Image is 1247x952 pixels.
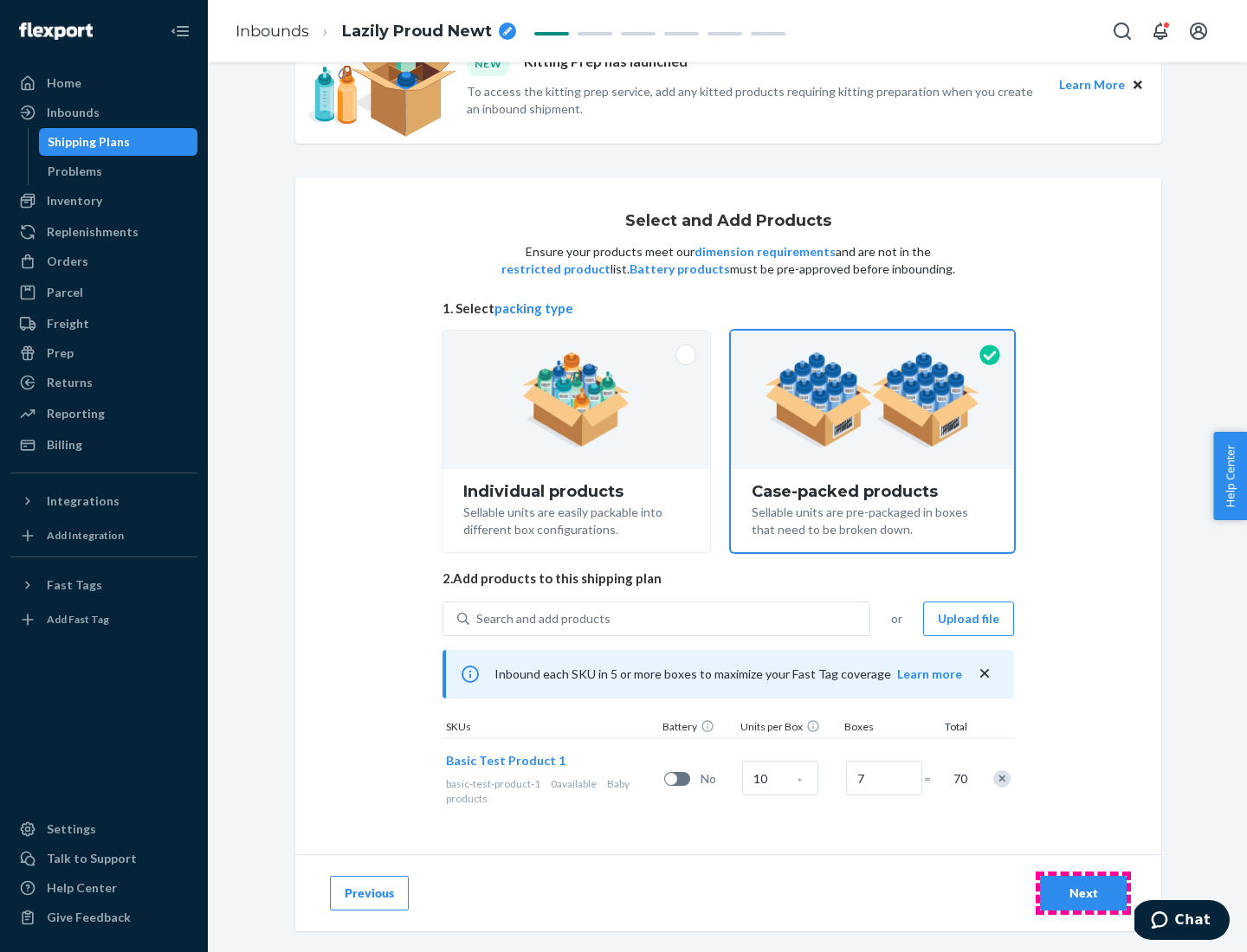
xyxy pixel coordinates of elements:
a: Problems [39,158,198,185]
button: Basic Test Product 1 [446,752,565,769]
a: Returns [10,369,197,396]
button: restricted product [501,261,611,278]
div: Billing [47,436,82,453]
h1: Select and Add Products [625,213,831,230]
div: Total [927,719,971,737]
div: Units per Box [737,719,841,737]
button: Open notifications [1143,14,1178,48]
p: Kitting Prep has launched [524,52,688,75]
div: NEW [467,52,510,75]
div: Sellable units are easily packable into different box configurations. [463,500,689,538]
div: Sellable units are pre-packaged in boxes that need to be broken down. [752,500,993,538]
div: Talk to Support [47,850,137,867]
button: Fast Tags [10,571,197,599]
div: Add Fast Tag [47,612,109,627]
button: close [976,665,993,683]
a: Help Center [10,874,197,902]
span: = [924,770,941,788]
div: Case-packed products [752,483,993,500]
div: Fast Tags [47,576,102,594]
img: individual-pack.facf35554cb0f1810c75b2bd6df2d64e.png [522,352,630,447]
div: Inbounds [47,104,100,121]
a: Billing [10,431,197,459]
div: Home [47,74,81,92]
input: Case Quantity [742,761,818,795]
div: Shipping Plans [48,133,130,151]
button: Give Feedback [10,904,197,931]
span: Lazily Proud Newt [342,21,492,43]
a: Inventory [10,187,197,215]
span: 2. Add products to this shipping plan [443,569,1014,588]
div: Next [1055,884,1112,902]
ol: breadcrumbs [222,6,530,57]
div: Give Feedback [47,909,131,926]
div: Parcel [47,284,83,301]
button: Open Search Box [1105,14,1140,48]
button: packing type [494,299,573,318]
a: Inbounds [10,99,197,126]
div: Prep [47,344,74,362]
span: Basic Test Product 1 [446,753,565,768]
iframe: Opens a widget where you can chat to one of our agents [1134,900,1230,943]
div: Problems [48,163,102,180]
div: Replenishments [47,223,139,241]
div: Inbound each SKU in 5 or more boxes to maximize your Fast Tag coverage [443,650,1014,698]
button: Next [1040,876,1127,910]
a: Home [10,69,197,97]
button: Integrations [10,487,197,515]
div: Baby products [446,776,657,806]
a: Shipping Plans [39,128,198,156]
button: Open account menu [1181,14,1216,48]
span: basic-test-product-1 [446,777,540,790]
button: Learn more [897,666,962,683]
input: Number of boxes [846,761,922,795]
a: Settings [10,815,197,843]
div: Inventory [47,192,102,209]
div: Returns [47,374,93,391]
div: Reporting [47,405,105,422]
a: Orders [10,248,197,275]
p: Ensure your products meet our and are not in the list. must be pre-approved before inbounding. [500,243,957,278]
button: Battery products [630,261,730,278]
button: Close Navigation [163,14,197,48]
div: Boxes [841,719,927,737]
img: Flexport logo [19,23,93,40]
a: Inbounds [236,22,309,41]
button: Close [1128,75,1147,94]
img: case-pack.59cecea509d18c883b923b81aeac6d0b.png [765,352,980,447]
div: Search and add products [476,610,611,627]
button: Learn More [1059,75,1125,94]
button: Talk to Support [10,845,197,872]
div: SKUs [443,719,659,737]
div: Orders [47,253,88,270]
div: Individual products [463,483,689,500]
span: No [701,770,735,788]
div: Settings [47,820,96,838]
button: Previous [330,876,409,910]
div: Help Center [47,879,117,897]
a: Replenishments [10,218,197,246]
button: Upload file [923,601,1014,636]
p: To access the kitting prep service, add any kitted products requiring kitting preparation when yo... [467,83,1043,118]
div: Freight [47,315,89,332]
div: Integrations [47,492,120,510]
span: 0 available [551,777,597,790]
a: Parcel [10,279,197,306]
div: Battery [659,719,737,737]
button: Help Center [1213,432,1247,520]
div: Remove Item [993,770,1011,788]
a: Add Integration [10,522,197,550]
span: 70 [950,770,967,788]
span: or [891,610,902,627]
a: Reporting [10,400,197,428]
span: 1. Select [443,299,1014,318]
a: Prep [10,339,197,367]
div: Add Integration [47,528,124,543]
button: dimension requirements [695,243,836,261]
a: Add Fast Tag [10,606,197,634]
a: Freight [10,310,197,338]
